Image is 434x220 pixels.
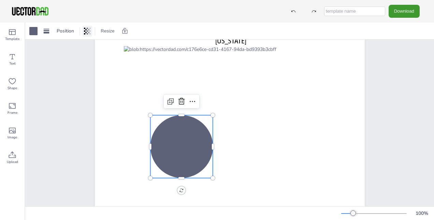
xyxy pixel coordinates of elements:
img: VectorDad-1.png [11,6,49,16]
span: Template [5,36,19,42]
input: template name [324,6,385,16]
button: Download [389,5,420,17]
span: Position [55,28,75,34]
span: Shape [8,85,17,91]
div: 100 % [414,210,430,217]
span: Text [9,61,16,66]
span: [US_STATE] [215,36,246,45]
span: Image [8,135,17,140]
button: Resize [98,26,117,37]
span: Frame [8,110,17,115]
span: Upload [7,159,18,165]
